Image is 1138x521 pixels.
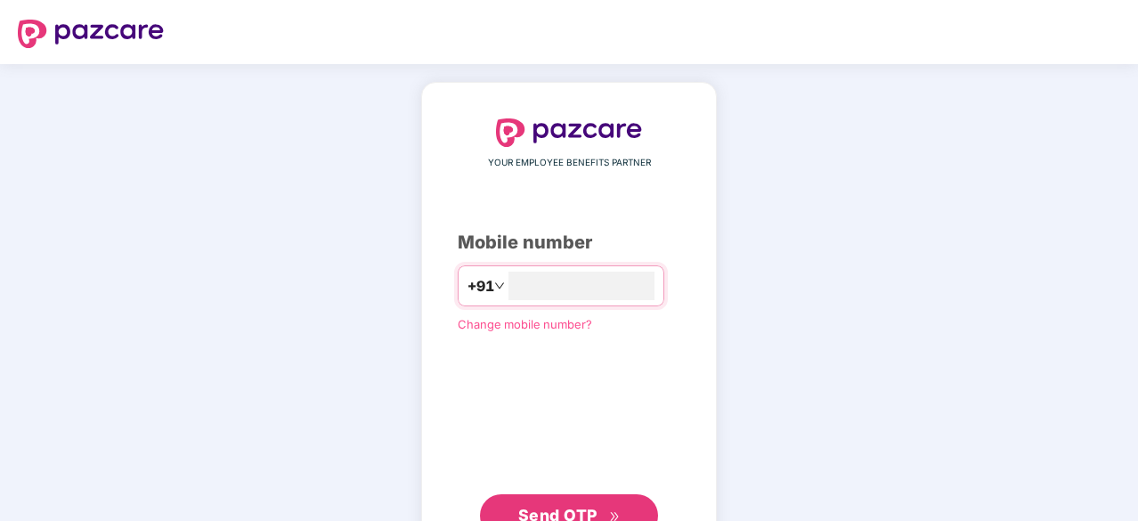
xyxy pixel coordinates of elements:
span: YOUR EMPLOYEE BENEFITS PARTNER [488,156,651,170]
img: logo [18,20,164,48]
div: Mobile number [458,229,680,256]
span: +91 [467,275,494,297]
span: down [494,281,505,291]
a: Change mobile number? [458,317,592,331]
img: logo [496,118,642,147]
